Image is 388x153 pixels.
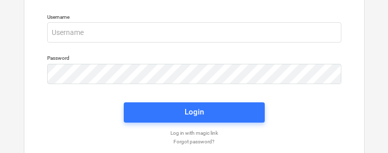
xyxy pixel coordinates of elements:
button: Login [124,102,265,123]
div: Login [185,105,204,119]
input: Username [47,22,341,43]
p: Password [47,55,341,63]
a: Log in with magic link [42,130,346,136]
p: Username [47,14,341,22]
a: Forgot password? [42,138,346,145]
